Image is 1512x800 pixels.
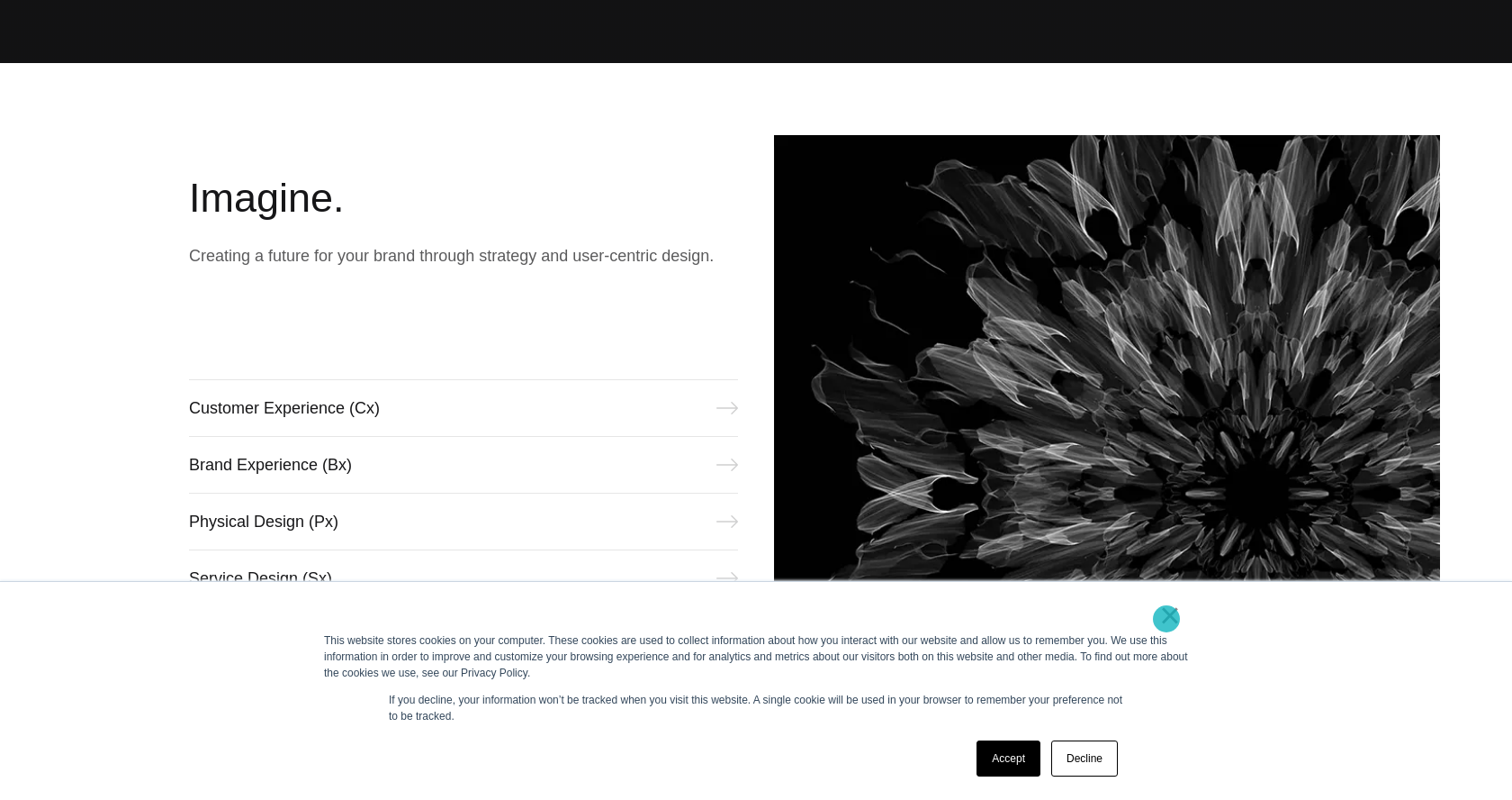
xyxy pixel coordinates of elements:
[976,741,1040,777] a: Accept
[389,692,1123,724] p: If you decline, your information won’t be tracked when you visit this website. A single cookie wi...
[1051,741,1118,777] a: Decline
[189,663,738,721] a: Innovation
[189,171,738,225] h2: Imagine.
[324,632,1188,681] div: This website stores cookies on your computer. These cookies are used to collect information about...
[189,550,738,607] a: Service Design (Sx)
[189,243,738,268] p: Creating a future for your brand through strategy and user-centric design.
[189,379,738,437] a: Customer Experience (Cx)
[1159,607,1181,623] a: ×
[189,606,738,664] a: Human-Centered Design
[189,436,738,494] a: Brand Experience (Bx)
[189,493,738,550] a: Physical Design (Px)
